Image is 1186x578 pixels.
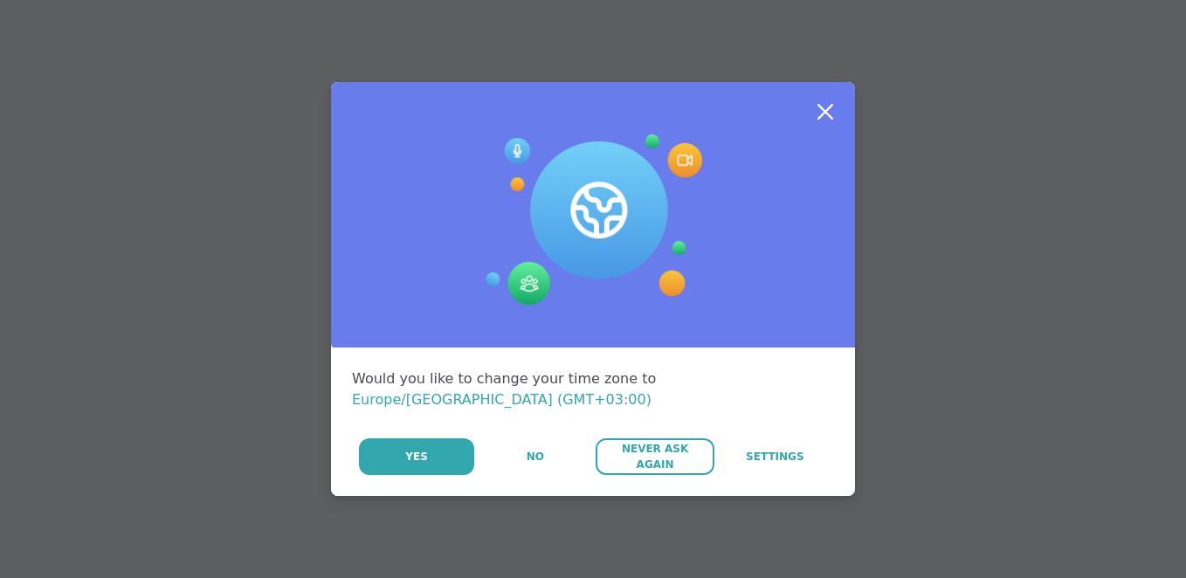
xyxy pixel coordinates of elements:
[746,449,804,464] span: Settings
[352,391,652,408] span: Europe/[GEOGRAPHIC_DATA] (GMT+03:00)
[596,438,714,475] button: Never Ask Again
[716,438,834,475] a: Settings
[484,134,702,306] img: Session Experience
[527,449,544,464] span: No
[405,449,428,464] span: Yes
[604,441,705,472] span: Never Ask Again
[476,438,594,475] button: No
[352,368,834,410] div: Would you like to change your time zone to
[359,438,474,475] button: Yes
